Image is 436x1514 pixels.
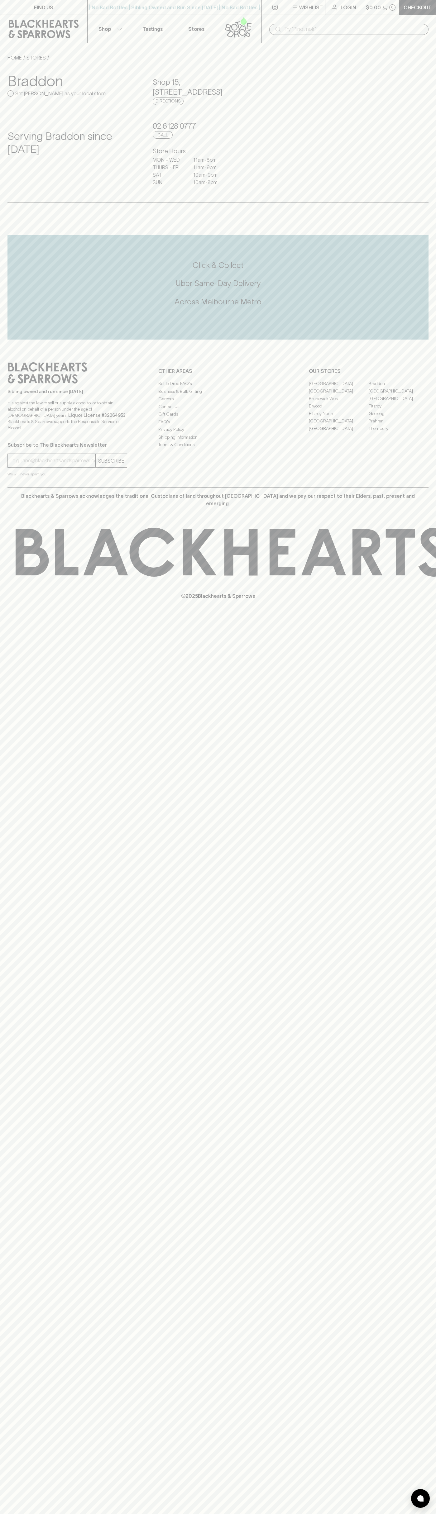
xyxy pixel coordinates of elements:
h5: Across Melbourne Metro [7,297,429,307]
p: 11am - 9pm [193,164,224,171]
a: Bottle Drop FAQ's [158,380,278,388]
a: Fitzroy North [309,410,369,417]
a: Call [153,131,173,139]
a: Tastings [131,15,175,43]
h5: Click & Collect [7,260,429,270]
p: 10am - 8pm [193,179,224,186]
a: Stores [175,15,218,43]
button: Shop [88,15,131,43]
h3: Braddon [7,72,138,90]
p: 10am - 9pm [193,171,224,179]
a: [GEOGRAPHIC_DATA] [309,387,369,395]
p: Set [PERSON_NAME] as your local store [15,90,106,97]
p: FIND US [34,4,53,11]
a: Braddon [369,380,429,387]
h6: Store Hours [153,146,283,156]
p: SUBSCRIBE [98,457,124,464]
p: THURS - FRI [153,164,184,171]
p: Login [341,4,356,11]
a: Contact Us [158,403,278,410]
h4: Serving Braddon since [DATE] [7,130,138,156]
a: Elwood [309,402,369,410]
a: [GEOGRAPHIC_DATA] [369,387,429,395]
p: SAT [153,171,184,179]
p: MON - WED [153,156,184,164]
h5: Shop 15 , [STREET_ADDRESS] [153,77,283,97]
a: Careers [158,395,278,403]
input: e.g. jane@blackheartsandsparrows.com.au [12,456,95,466]
p: We will never spam you [7,471,127,477]
a: STORES [26,55,46,60]
p: Sibling owned and run since [DATE] [7,388,127,395]
a: Brunswick West [309,395,369,402]
p: 11am - 8pm [193,156,224,164]
strong: Liquor License #32064953 [68,413,126,418]
a: Prahran [369,417,429,425]
p: Subscribe to The Blackhearts Newsletter [7,441,127,449]
a: [GEOGRAPHIC_DATA] [369,395,429,402]
a: Terms & Conditions [158,441,278,449]
a: Gift Cards [158,411,278,418]
p: 0 [391,6,394,9]
p: Tastings [143,25,163,33]
a: [GEOGRAPHIC_DATA] [309,417,369,425]
p: It is against the law to sell or supply alcohol to, or to obtain alcohol on behalf of a person un... [7,400,127,431]
button: SUBSCRIBE [96,454,127,467]
p: Shop [98,25,111,33]
p: Wishlist [299,4,323,11]
a: Shipping Information [158,433,278,441]
a: Business & Bulk Gifting [158,388,278,395]
a: Directions [153,98,184,105]
a: Privacy Policy [158,426,278,433]
h5: 02 6128 0777 [153,121,283,131]
h5: Uber Same-Day Delivery [7,278,429,288]
p: Blackhearts & Sparrows acknowledges the traditional Custodians of land throughout [GEOGRAPHIC_DAT... [12,492,424,507]
p: SUN [153,179,184,186]
a: Fitzroy [369,402,429,410]
a: Geelong [369,410,429,417]
p: Stores [188,25,204,33]
p: OUR STORES [309,367,429,375]
a: [GEOGRAPHIC_DATA] [309,380,369,387]
div: Call to action block [7,235,429,340]
a: [GEOGRAPHIC_DATA] [309,425,369,432]
img: bubble-icon [417,1495,424,1502]
a: FAQ's [158,418,278,426]
input: Try "Pinot noir" [284,24,424,34]
p: Checkout [404,4,432,11]
p: OTHER AREAS [158,367,278,375]
p: $0.00 [366,4,381,11]
a: Thornbury [369,425,429,432]
a: HOME [7,55,22,60]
